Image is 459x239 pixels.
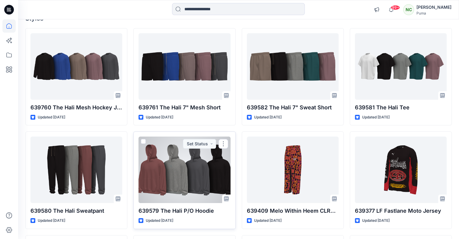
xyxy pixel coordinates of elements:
a: 639580 The Hali Sweatpant [30,137,122,203]
p: Updated [DATE] [254,114,282,121]
p: Updated [DATE] [38,114,65,121]
div: [PERSON_NAME] [416,4,451,11]
p: Updated [DATE] [362,114,390,121]
a: 639377 LF Fastlane Moto Jersey [355,137,447,203]
p: 639409 Melo Within Heem CLRT Pants [247,207,339,215]
p: 639580 The Hali Sweatpant [30,207,122,215]
a: 639581 The Hali Tee [355,33,447,100]
a: 639409 Melo Within Heem CLRT Pants [247,137,339,203]
div: Puma [416,11,451,15]
a: 639761 The Hali 7" Mesh Short [139,33,230,100]
p: Updated [DATE] [254,218,282,224]
p: 639581 The Hali Tee [355,103,447,112]
a: 639760 The Hali Mesh Hockey Jersey [30,33,122,100]
p: 639377 LF Fastlane Moto Jersey [355,207,447,215]
p: Updated [DATE] [146,218,173,224]
a: 639582 The Hali 7" Sweat Short [247,33,339,100]
p: 639760 The Hali Mesh Hockey Jersey [30,103,122,112]
div: NC [403,4,414,15]
p: 639761 The Hali 7" Mesh Short [139,103,230,112]
a: 639579 The Hali P/O Hoodie [139,137,230,203]
p: 639582 The Hali 7" Sweat Short [247,103,339,112]
p: 639579 The Hali P/O Hoodie [139,207,230,215]
p: Updated [DATE] [38,218,65,224]
p: Updated [DATE] [362,218,390,224]
p: Updated [DATE] [146,114,173,121]
span: 99+ [391,5,400,10]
